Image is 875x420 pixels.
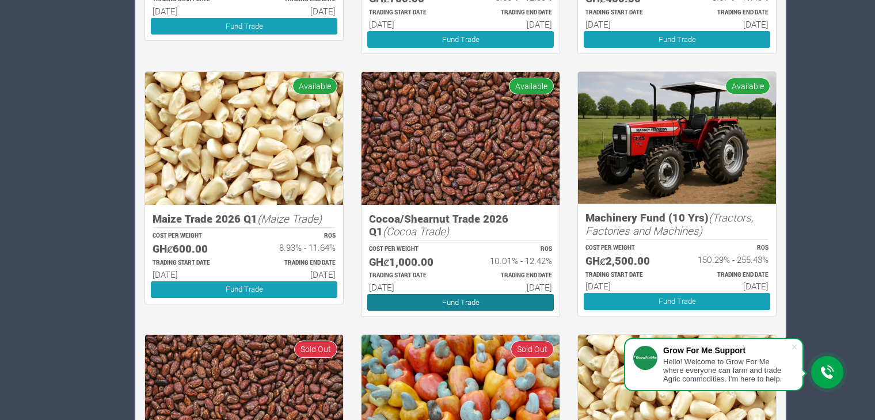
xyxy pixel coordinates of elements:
span: Available [725,78,770,94]
h5: GHȼ600.00 [153,242,234,255]
h6: [DATE] [369,282,450,292]
h6: [DATE] [687,19,769,29]
i: (Cocoa Trade) [383,224,449,238]
p: COST PER WEIGHT [585,244,667,253]
a: Fund Trade [584,31,770,48]
p: Estimated Trading End Date [471,9,552,17]
span: Sold Out [294,341,337,357]
img: growforme image [362,72,560,205]
span: Available [509,78,554,94]
h6: [DATE] [471,19,552,29]
span: Sold Out [511,341,554,357]
p: Estimated Trading End Date [687,9,769,17]
i: (Maize Trade) [257,211,322,226]
h5: Maize Trade 2026 Q1 [153,212,336,226]
p: COST PER WEIGHT [153,232,234,240]
p: ROS [254,232,336,240]
h5: Machinery Fund (10 Yrs) [585,211,769,237]
a: Fund Trade [367,294,554,311]
h5: Cocoa/Shearnut Trade 2026 Q1 [369,212,552,238]
p: Estimated Trading End Date [471,272,552,280]
div: Hello! Welcome to Grow For Me where everyone can farm and trade Agric commodities. I'm here to help. [663,357,791,383]
p: ROS [687,244,769,253]
p: Estimated Trading Start Date [369,272,450,280]
p: Estimated Trading End Date [254,259,336,268]
h6: [DATE] [153,269,234,280]
a: Fund Trade [367,31,554,48]
span: Available [292,78,337,94]
p: Estimated Trading End Date [687,271,769,280]
h6: 150.29% - 255.43% [687,254,769,265]
h6: [DATE] [687,281,769,291]
h6: [DATE] [471,282,552,292]
h6: [DATE] [585,281,667,291]
p: Estimated Trading Start Date [369,9,450,17]
a: Fund Trade [151,281,337,298]
h6: [DATE] [254,269,336,280]
h6: [DATE] [369,19,450,29]
p: COST PER WEIGHT [369,245,450,254]
a: Fund Trade [151,18,337,35]
div: Grow For Me Support [663,346,791,355]
i: (Tractors, Factories and Machines) [585,210,754,238]
p: Estimated Trading Start Date [585,271,667,280]
h5: GHȼ1,000.00 [369,255,450,269]
p: ROS [471,245,552,254]
h5: GHȼ2,500.00 [585,254,667,268]
p: Estimated Trading Start Date [585,9,667,17]
img: growforme image [578,72,776,204]
p: Estimated Trading Start Date [153,259,234,268]
h6: [DATE] [254,6,336,16]
h6: [DATE] [585,19,667,29]
h6: 8.93% - 11.64% [254,242,336,253]
h6: [DATE] [153,6,234,16]
h6: 10.01% - 12.42% [471,255,552,266]
img: growforme image [145,72,343,205]
a: Fund Trade [584,293,770,310]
